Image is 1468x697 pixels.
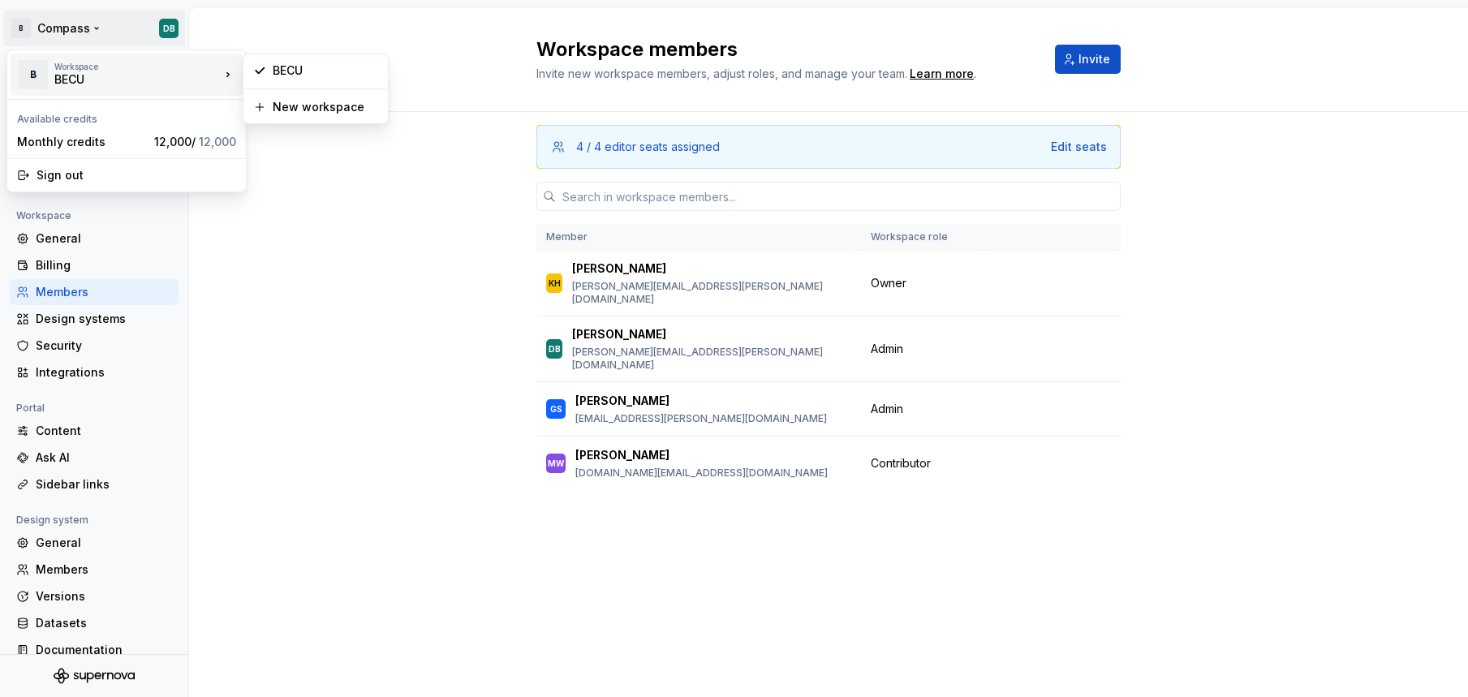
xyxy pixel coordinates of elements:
div: B [19,60,48,89]
div: New workspace [273,99,378,115]
span: 12,000 / [154,135,236,148]
div: BECU [273,62,378,79]
div: Available credits [11,103,243,129]
span: 12,000 [199,135,236,148]
div: Sign out [37,167,236,183]
div: Workspace [54,62,220,71]
div: Monthly credits [17,134,148,150]
div: BECU [54,71,192,88]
